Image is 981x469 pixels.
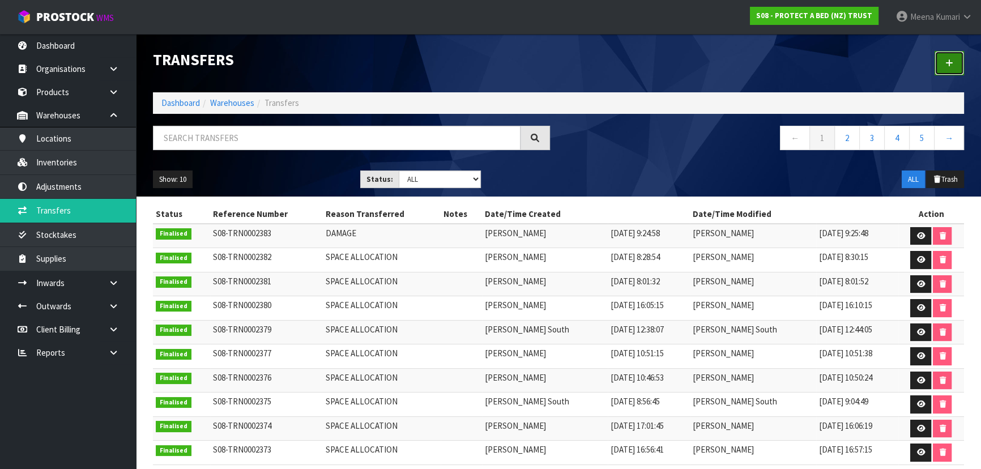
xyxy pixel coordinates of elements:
[756,11,872,20] strong: S08 - PROTECT A BED (NZ) TRUST
[156,445,191,457] span: Finalised
[482,205,690,223] th: Date/Time Created
[153,51,550,68] h1: Transfers
[608,393,690,417] td: [DATE] 8:56:45
[210,224,322,248] td: S08-TRN0002383
[17,10,31,24] img: cube-alt.png
[898,205,964,223] th: Action
[156,276,191,288] span: Finalised
[482,441,608,465] td: [PERSON_NAME]
[608,272,690,296] td: [DATE] 8:01:32
[323,416,441,441] td: SPACE ALLOCATION
[690,393,816,417] td: [PERSON_NAME] South
[780,126,810,150] a: ←
[156,421,191,432] span: Finalised
[210,344,322,369] td: S08-TRN0002377
[690,272,816,296] td: [PERSON_NAME]
[323,272,441,296] td: SPACE ALLOCATION
[608,248,690,272] td: [DATE] 8:28:54
[910,11,934,22] span: Meena
[482,416,608,441] td: [PERSON_NAME]
[816,320,898,344] td: [DATE] 12:44:05
[153,126,521,150] input: Search transfers
[156,325,191,336] span: Finalised
[482,368,608,393] td: [PERSON_NAME]
[156,349,191,360] span: Finalised
[323,224,441,248] td: DAMAGE
[323,296,441,321] td: SPACE ALLOCATION
[482,320,608,344] td: [PERSON_NAME] South
[210,368,322,393] td: S08-TRN0002376
[816,296,898,321] td: [DATE] 16:10:15
[482,248,608,272] td: [PERSON_NAME]
[809,126,835,150] a: 1
[608,416,690,441] td: [DATE] 17:01:45
[608,441,690,465] td: [DATE] 16:56:41
[690,224,816,248] td: [PERSON_NAME]
[323,344,441,369] td: SPACE ALLOCATION
[210,205,322,223] th: Reference Number
[210,272,322,296] td: S08-TRN0002381
[482,272,608,296] td: [PERSON_NAME]
[690,205,898,223] th: Date/Time Modified
[816,393,898,417] td: [DATE] 9:04:49
[265,97,299,108] span: Transfers
[156,301,191,312] span: Finalised
[936,11,960,22] span: Kumari
[153,170,193,189] button: Show: 10
[323,368,441,393] td: SPACE ALLOCATION
[859,126,885,150] a: 3
[153,205,210,223] th: Status
[690,320,816,344] td: [PERSON_NAME] South
[323,441,441,465] td: SPACE ALLOCATION
[834,126,860,150] a: 2
[210,416,322,441] td: S08-TRN0002374
[210,97,254,108] a: Warehouses
[323,248,441,272] td: SPACE ALLOCATION
[323,320,441,344] td: SPACE ALLOCATION
[156,228,191,240] span: Finalised
[608,344,690,369] td: [DATE] 10:51:15
[210,248,322,272] td: S08-TRN0002382
[96,12,114,23] small: WMS
[366,174,393,184] strong: Status:
[902,170,925,189] button: ALL
[482,393,608,417] td: [PERSON_NAME] South
[156,373,191,384] span: Finalised
[909,126,935,150] a: 5
[608,224,690,248] td: [DATE] 9:24:58
[156,397,191,408] span: Finalised
[482,224,608,248] td: [PERSON_NAME]
[690,296,816,321] td: [PERSON_NAME]
[690,248,816,272] td: [PERSON_NAME]
[608,296,690,321] td: [DATE] 16:05:15
[816,224,898,248] td: [DATE] 9:25:48
[926,170,964,189] button: Trash
[156,253,191,264] span: Finalised
[210,320,322,344] td: S08-TRN0002379
[884,126,910,150] a: 4
[608,368,690,393] td: [DATE] 10:46:53
[608,320,690,344] td: [DATE] 12:38:07
[323,205,441,223] th: Reason Transferred
[816,416,898,441] td: [DATE] 16:06:19
[816,368,898,393] td: [DATE] 10:50:24
[482,344,608,369] td: [PERSON_NAME]
[567,126,964,154] nav: Page navigation
[161,97,200,108] a: Dashboard
[210,393,322,417] td: S08-TRN0002375
[323,393,441,417] td: SPACE ALLOCATION
[816,272,898,296] td: [DATE] 8:01:52
[816,344,898,369] td: [DATE] 10:51:38
[750,7,878,25] a: S08 - PROTECT A BED (NZ) TRUST
[210,441,322,465] td: S08-TRN0002373
[441,205,482,223] th: Notes
[690,344,816,369] td: [PERSON_NAME]
[816,441,898,465] td: [DATE] 16:57:15
[36,10,94,24] span: ProStock
[482,296,608,321] td: [PERSON_NAME]
[690,368,816,393] td: [PERSON_NAME]
[690,416,816,441] td: [PERSON_NAME]
[816,248,898,272] td: [DATE] 8:30:15
[210,296,322,321] td: S08-TRN0002380
[690,441,816,465] td: [PERSON_NAME]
